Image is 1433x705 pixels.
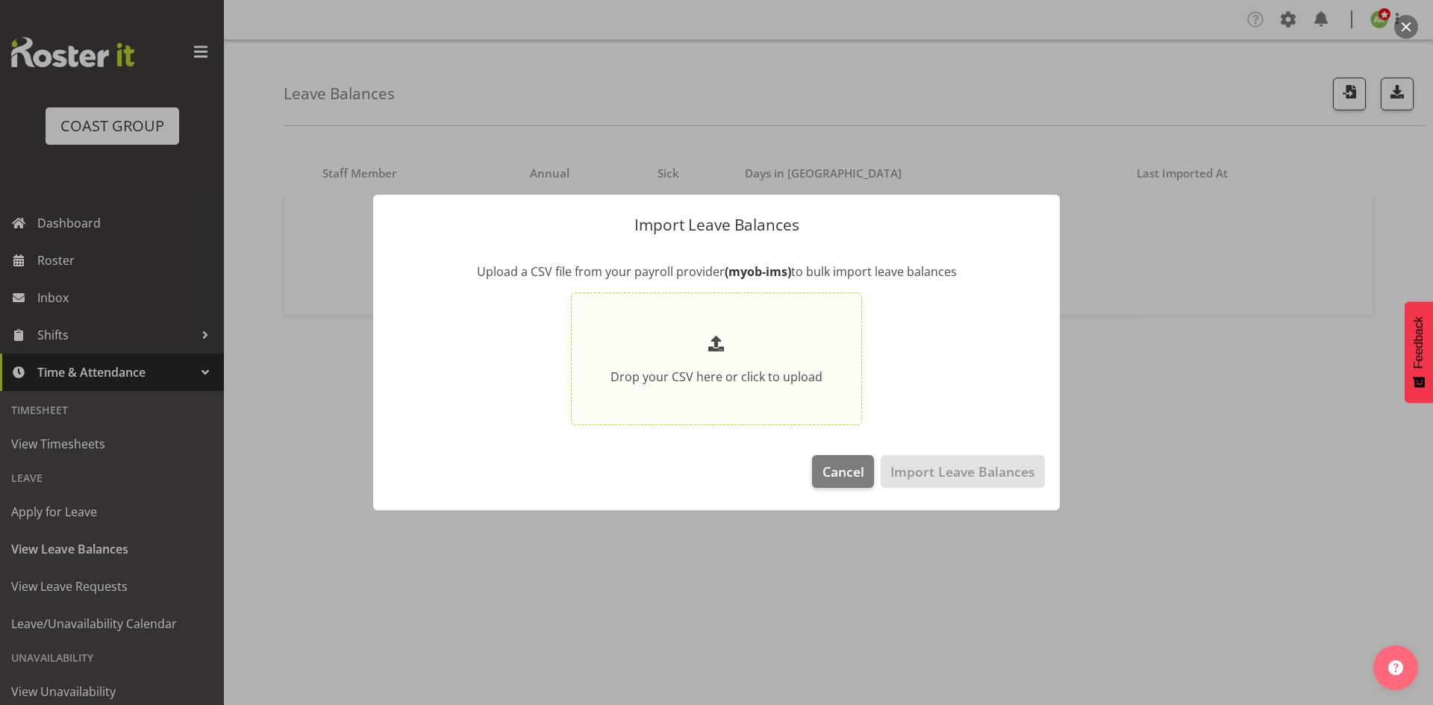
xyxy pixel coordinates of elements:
[881,455,1045,488] button: Import Leave Balances
[388,263,1045,281] p: Upload a CSV file from your payroll provider to bulk import leave balances
[725,263,791,280] strong: (myob-ims)
[388,217,1045,233] p: Import Leave Balances
[1405,301,1433,403] button: Feedback - Show survey
[890,462,1035,481] span: Import Leave Balances
[1388,660,1403,675] img: help-xxl-2.png
[1412,316,1426,369] span: Feedback
[822,462,864,481] span: Cancel
[611,368,822,386] p: Drop your CSV here or click to upload
[812,455,873,488] button: Cancel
